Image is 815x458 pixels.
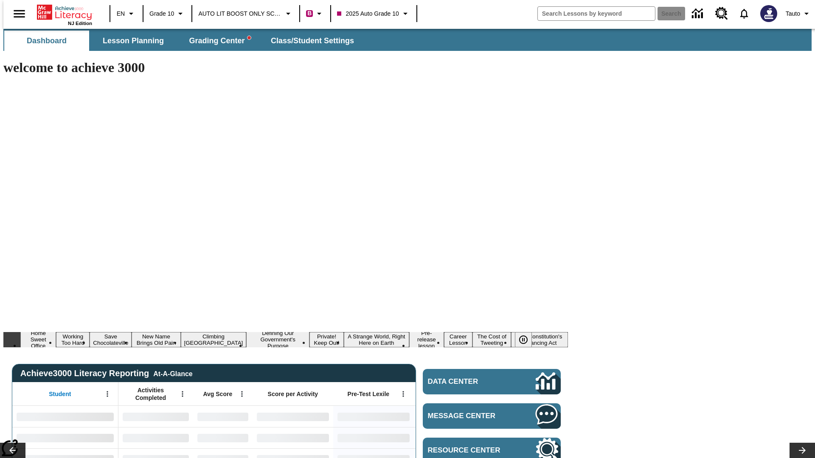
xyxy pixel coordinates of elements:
[428,446,510,455] span: Resource Center
[271,36,354,46] span: Class/Student Settings
[472,332,511,347] button: Slide 11 The Cost of Tweeting
[153,369,192,378] div: At-A-Glance
[195,6,297,21] button: School: AUTO LIT BOOST ONLY SCHOOL, Select your school
[27,36,67,46] span: Dashboard
[246,329,309,350] button: Slide 6 Defining Our Government's Purpose
[236,388,248,400] button: Open Menu
[56,332,90,347] button: Slide 2 Working Too Hard
[538,7,655,20] input: search field
[113,6,140,21] button: Language: EN, Select a language
[3,60,568,75] h1: welcome to achieve 3000
[344,332,409,347] button: Slide 8 A Strange World, Right Here on Earth
[337,9,399,18] span: 2025 Auto Grade 10
[181,332,247,347] button: Slide 5 Climbing Mount Tai
[515,332,540,347] div: Pause
[428,377,507,386] span: Data Center
[4,31,89,51] button: Dashboard
[268,390,318,398] span: Score per Activity
[515,332,532,347] button: Pause
[409,329,444,350] button: Slide 9 Pre-release lesson
[444,332,472,347] button: Slide 10 Career Lesson
[49,390,71,398] span: Student
[118,427,193,448] div: No Data,
[247,36,251,39] svg: writing assistant alert
[307,8,312,19] span: B
[20,369,193,378] span: Achieve3000 Literacy Reporting
[687,2,710,25] a: Data Center
[123,386,179,402] span: Activities Completed
[264,31,361,51] button: Class/Student Settings
[149,9,174,18] span: Grade 10
[37,4,92,21] a: Home
[782,6,815,21] button: Profile/Settings
[176,388,189,400] button: Open Menu
[91,31,176,51] button: Lesson Planning
[132,332,180,347] button: Slide 4 New Name Brings Old Pain
[423,369,561,394] a: Data Center
[117,9,125,18] span: EN
[20,329,56,350] button: Slide 1 Home Sweet Office
[786,9,800,18] span: Tauto
[760,5,777,22] img: Avatar
[177,31,262,51] button: Grading Center
[193,427,253,448] div: No Data,
[198,9,282,18] span: AUTO LIT BOOST ONLY SCHOOL
[193,406,253,427] div: No Data,
[118,406,193,427] div: No Data,
[348,390,390,398] span: Pre-Test Lexile
[68,21,92,26] span: NJ Edition
[203,390,232,398] span: Avg Score
[790,443,815,458] button: Lesson carousel, Next
[428,412,510,420] span: Message Center
[423,403,561,429] a: Message Center
[146,6,189,21] button: Grade: Grade 10, Select a grade
[7,1,32,26] button: Open side menu
[397,388,410,400] button: Open Menu
[511,332,568,347] button: Slide 12 The Constitution's Balancing Act
[101,388,114,400] button: Open Menu
[189,36,250,46] span: Grading Center
[334,6,413,21] button: Class: 2025 Auto Grade 10, Select your class
[309,332,344,347] button: Slide 7 Private! Keep Out!
[710,2,733,25] a: Resource Center, Will open in new tab
[303,6,328,21] button: Boost Class color is violet red. Change class color
[755,3,782,25] button: Select a new avatar
[103,36,164,46] span: Lesson Planning
[3,29,812,51] div: SubNavbar
[90,332,132,347] button: Slide 3 Save Chocolateville
[37,3,92,26] div: Home
[3,31,362,51] div: SubNavbar
[733,3,755,25] a: Notifications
